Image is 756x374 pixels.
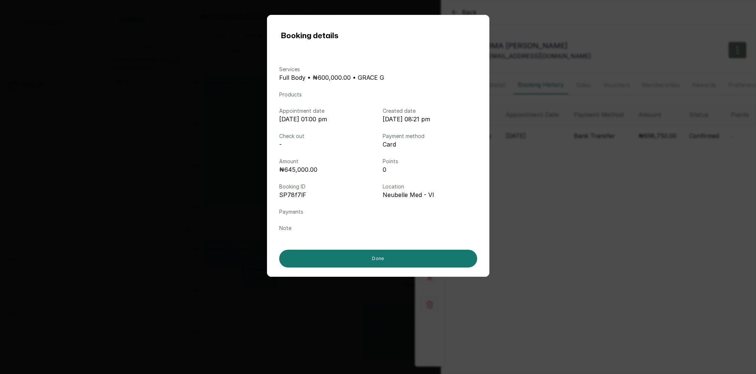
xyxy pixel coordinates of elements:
[279,224,477,232] p: Note
[383,107,477,115] p: Created date
[279,208,477,216] p: Payments
[383,140,477,149] p: Card
[279,73,477,82] p: Full Body • ₦600,000.00 • GRACE G
[383,165,477,174] p: 0
[279,107,374,115] p: Appointment date
[279,140,374,149] p: -
[279,190,374,199] p: SP78f7lF
[279,132,374,140] p: Check out
[383,158,477,165] p: Points
[279,250,477,268] button: Done
[279,165,374,174] p: ₦645,000.00
[279,158,374,165] p: Amount
[281,30,338,42] h1: Booking details
[279,115,374,124] p: [DATE] 01:00 pm
[383,190,477,199] p: Neubelle Med - VI
[279,183,374,190] p: Booking ID
[383,183,477,190] p: Location
[279,91,477,98] p: Products
[383,132,477,140] p: Payment method
[279,66,477,73] p: Services
[383,115,477,124] p: [DATE] 08:21 pm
